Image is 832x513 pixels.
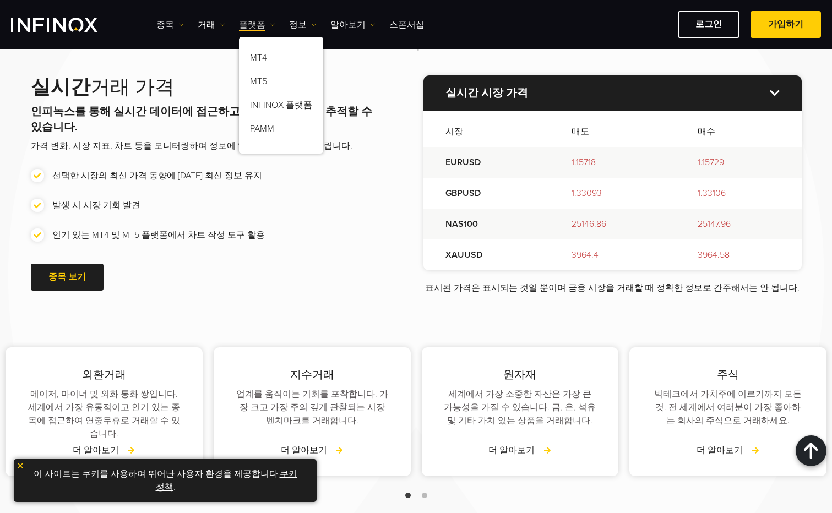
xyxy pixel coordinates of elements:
p: 빅테크에서 가치주에 이르기까지 모든 것. 전 세계에서 여러분이 가장 좋아하는 회사의 주식으로 거래하세요. [651,388,804,427]
td: 1.15729 [676,147,802,178]
p: 외환거래 [28,367,181,383]
a: MT4 [239,48,323,72]
p: 이 사이트는 쿠키를 사용하여 뛰어난 사용자 환경을 제공합니다. . [19,465,311,496]
a: 정보 [289,18,317,31]
th: 시장 [423,111,550,147]
a: 종목 보기 [31,264,104,291]
p: 세계에서 가장 소중한 자산은 가장 큰 가능성을 가질 수 있습니다. 금, 은, 석유 및 기타 가치 있는 상품을 거래합니다. [444,388,597,427]
a: 알아보기 [330,18,376,31]
td: 1.33093 [550,178,676,209]
a: 더 알아보기 [73,444,135,457]
a: 더 알아보기 [697,444,759,457]
td: 1.33106 [676,178,802,209]
td: NAS100 [423,209,550,239]
a: 가입하기 [751,11,821,38]
th: 매수 [676,111,802,147]
p: 표시된 가격은 표시되는 것일 뿐이며 금융 시장을 거래할 때 정확한 정보로 간주해서는 안 됩니다. [423,281,802,294]
span: Go to slide 2 [422,493,427,498]
a: 스폰서십 [389,18,425,31]
th: 매도 [550,111,676,147]
td: 25147.96 [676,209,802,239]
strong: 실시간 [31,75,90,99]
td: 3964.58 [676,239,802,270]
td: GBPUSD [423,178,550,209]
a: 거래 [198,18,225,31]
li: 발생 시 시장 기회 발견 [31,199,379,212]
p: 메이저, 마이너 및 외화 통화 쌍입니다. 세계에서 가장 유동적이고 인기 있는 종목에 접근하여 연중무휴로 거래할 수 있습니다. [28,388,181,440]
a: 더 알아보기 [488,444,551,457]
td: 1.15718 [550,147,676,178]
img: yellow close icon [17,462,24,470]
li: 선택한 시장의 최신 가격 동향에 [DATE] 최신 정보 유지 [31,169,379,182]
td: 3964.4 [550,239,676,270]
td: XAUUSD [423,239,550,270]
p: 원자재 [444,367,597,383]
p: 지수거래 [236,367,389,383]
td: EURUSD [423,147,550,178]
td: 25146.86 [550,209,676,239]
a: PAMM [239,119,323,143]
span: Go to slide 1 [405,493,411,498]
a: 로그인 [678,11,739,38]
strong: 실시간 시장 가격 [445,86,528,100]
p: 업계를 움직이는 기회를 포착합니다. 가장 크고 가장 주의 깊게 관찰되는 시장 벤치마크를 거래합니다. [236,388,389,427]
p: 주식 [651,367,804,383]
h2: 거래 가격 [31,75,379,100]
a: 종목 [156,18,184,31]
a: MT5 [239,72,323,95]
a: 플랫폼 [239,18,275,31]
strong: 인피녹스를 통해 실시간 데이터에 접근하고 즐겨찾는 기기를 추적할 수 있습니다. [31,105,372,134]
li: 인기 있는 MT4 및 MT5 플랫폼에서 차트 작성 도구 활용 [31,228,379,242]
a: INFINOX 플랫폼 [239,95,323,119]
p: 가격 변화, 시장 지표, 차트 등을 모니터링하여 정보에 입각한 거래 결정을 내립니다. [31,139,379,152]
a: 더 알아보기 [281,444,344,457]
a: INFINOX Logo [11,18,123,32]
